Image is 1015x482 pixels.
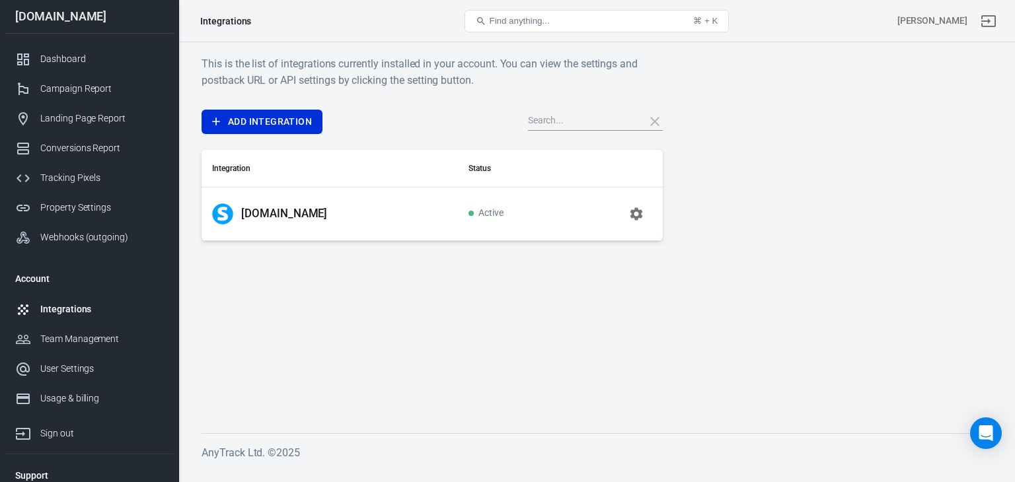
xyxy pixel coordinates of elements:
img: Systeme.io [212,203,233,224]
div: Integrations [40,302,163,316]
div: ⌘ + K [693,16,718,26]
div: Open Intercom Messenger [970,417,1002,449]
h6: AnyTrack Ltd. © 2025 [202,444,992,461]
a: Tracking Pixels [5,163,174,193]
li: Account [5,263,174,294]
a: Sign out [973,5,1004,37]
span: Active [469,208,504,219]
p: [DOMAIN_NAME] [241,207,327,221]
a: Dashboard [5,44,174,74]
th: Status [458,150,563,188]
div: Property Settings [40,201,163,215]
div: Tracking Pixels [40,171,163,185]
div: Sign out [40,427,163,440]
a: Landing Page Report [5,104,174,133]
th: Integration [202,150,458,188]
a: Conversions Report [5,133,174,163]
div: [DOMAIN_NAME] [5,11,174,22]
div: Conversions Report [40,141,163,155]
a: Campaign Report [5,74,174,104]
h6: This is the list of integrations currently installed in your account. You can view the settings a... [202,55,663,88]
a: User Settings [5,354,174,384]
span: Find anything... [489,16,549,26]
div: Dashboard [40,52,163,66]
a: Team Management [5,324,174,354]
div: Integrations [200,15,251,28]
div: Campaign Report [40,82,163,96]
div: User Settings [40,362,163,376]
div: Team Management [40,332,163,346]
div: Landing Page Report [40,112,163,125]
div: Account id: YQDf6Ddj [897,14,967,28]
a: Add Integration [202,110,322,134]
a: Sign out [5,413,174,448]
a: Integrations [5,294,174,324]
button: Find anything...⌘ + K [465,10,729,32]
div: Usage & billing [40,392,163,405]
a: Usage & billing [5,384,174,413]
input: Search... [528,113,634,130]
a: Webhooks (outgoing) [5,223,174,252]
a: Property Settings [5,193,174,223]
div: Webhooks (outgoing) [40,230,163,244]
